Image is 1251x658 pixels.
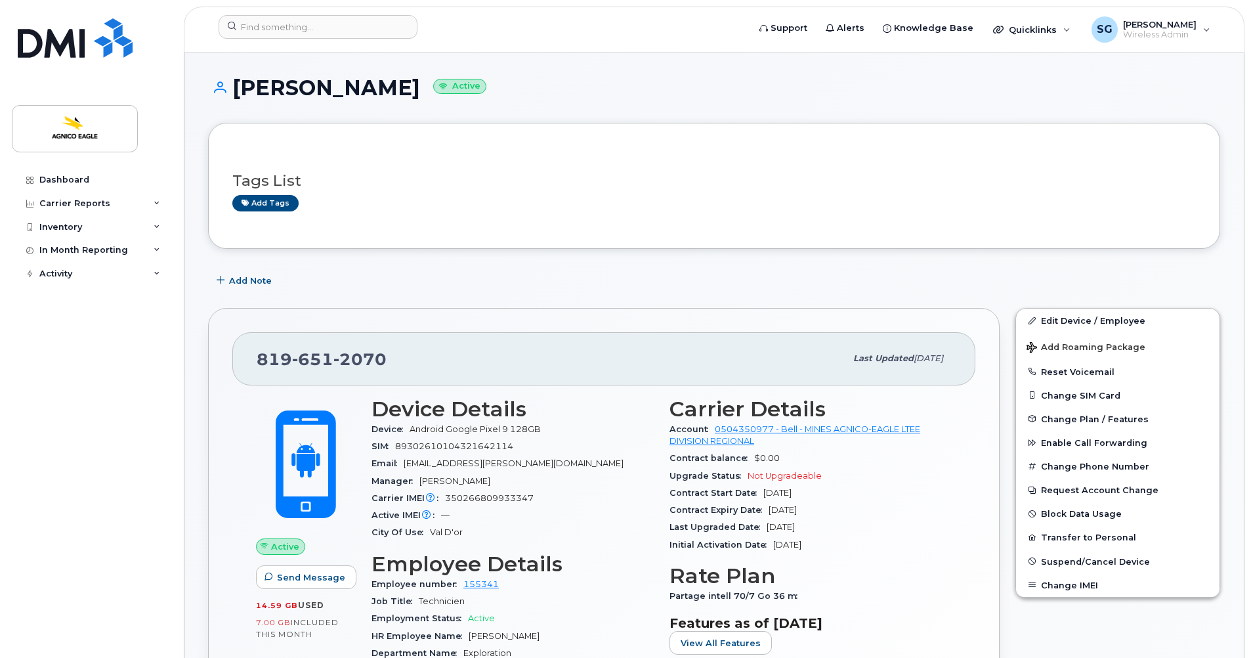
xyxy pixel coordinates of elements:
[371,613,468,623] span: Employment Status
[773,540,801,550] span: [DATE]
[371,476,419,486] span: Manager
[371,579,463,589] span: Employee number
[669,453,754,463] span: Contract balance
[1016,333,1219,360] button: Add Roaming Package
[333,349,387,369] span: 2070
[208,269,283,292] button: Add Note
[1016,407,1219,431] button: Change Plan / Features
[271,540,299,553] span: Active
[371,397,654,421] h3: Device Details
[1016,309,1219,332] a: Edit Device / Employee
[669,522,767,532] span: Last Upgraded Date
[208,76,1220,99] h1: [PERSON_NAME]
[1016,525,1219,549] button: Transfer to Personal
[292,349,333,369] span: 651
[669,397,952,421] h3: Carrier Details
[371,631,469,641] span: HR Employee Name
[669,540,773,550] span: Initial Activation Date
[257,349,387,369] span: 819
[371,441,395,451] span: SIM
[469,631,540,641] span: [PERSON_NAME]
[669,424,920,446] a: 0504350977 - Bell - MINES AGNICO-EAGLE LTEE DIVISION REGIONAL
[1016,431,1219,454] button: Enable Call Forwarding
[371,458,404,468] span: Email
[669,505,769,515] span: Contract Expiry Date
[277,571,345,584] span: Send Message
[463,648,511,658] span: Exploration
[371,596,419,606] span: Job Title
[256,565,356,589] button: Send Message
[256,617,339,639] span: included this month
[256,618,291,627] span: 7.00 GB
[1041,556,1150,566] span: Suspend/Cancel Device
[395,441,513,451] span: 89302610104321642114
[853,353,914,363] span: Last updated
[754,453,780,463] span: $0.00
[669,631,772,655] button: View All Features
[669,424,715,434] span: Account
[1041,414,1149,424] span: Change Plan / Features
[410,424,541,434] span: Android Google Pixel 9 128GB
[463,579,499,589] a: 155341
[256,601,298,610] span: 14.59 GB
[430,527,463,537] span: Val D'or
[419,596,465,606] span: Technicien
[371,648,463,658] span: Department Name
[1016,573,1219,597] button: Change IMEI
[669,564,952,588] h3: Rate Plan
[371,493,445,503] span: Carrier IMEI
[669,471,748,481] span: Upgrade Status
[433,79,486,94] small: Active
[371,552,654,576] h3: Employee Details
[669,591,804,601] span: Partage intell 70/7 Go 36 m
[1016,502,1219,525] button: Block Data Usage
[1016,384,1219,407] button: Change SIM Card
[298,600,324,610] span: used
[669,615,952,631] h3: Features as of [DATE]
[769,505,797,515] span: [DATE]
[232,195,299,211] a: Add tags
[371,527,430,537] span: City Of Use
[229,274,272,287] span: Add Note
[767,522,795,532] span: [DATE]
[445,493,534,503] span: 350266809933347
[681,637,761,649] span: View All Features
[419,476,490,486] span: [PERSON_NAME]
[1027,342,1145,355] span: Add Roaming Package
[468,613,495,623] span: Active
[669,488,763,498] span: Contract Start Date
[1016,360,1219,384] button: Reset Voicemail
[914,353,943,363] span: [DATE]
[371,424,410,434] span: Device
[748,471,822,481] span: Not Upgradeable
[441,510,450,520] span: —
[763,488,792,498] span: [DATE]
[1016,550,1219,573] button: Suspend/Cancel Device
[1041,438,1147,448] span: Enable Call Forwarding
[404,458,624,468] span: [EMAIL_ADDRESS][PERSON_NAME][DOMAIN_NAME]
[1016,478,1219,502] button: Request Account Change
[371,510,441,520] span: Active IMEI
[1016,454,1219,478] button: Change Phone Number
[232,173,1196,189] h3: Tags List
